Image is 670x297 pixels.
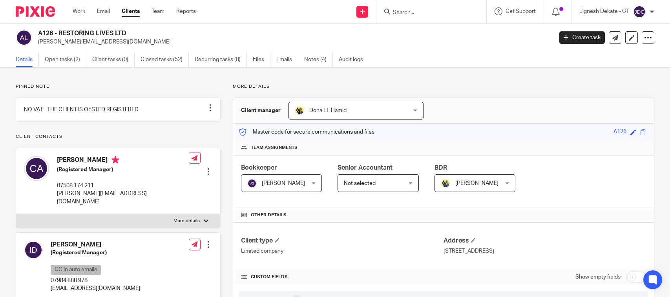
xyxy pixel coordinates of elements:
a: Closed tasks (52) [141,52,189,67]
a: Files [253,52,270,67]
input: Search [392,9,463,16]
img: svg%3E [633,5,646,18]
p: Pinned note [16,83,221,90]
a: Work [73,7,85,15]
h4: [PERSON_NAME] [51,241,140,249]
p: 07984 888 978 [51,277,140,284]
a: Audit logs [339,52,369,67]
a: Create task [559,31,605,44]
p: 07508 174 211 [57,182,189,190]
span: [PERSON_NAME] [455,181,498,186]
h2: A126 - RESTORING LIVES LTD [38,29,445,38]
img: svg%3E [16,29,32,46]
span: Bookkeeper [241,165,277,171]
a: Notes (4) [304,52,333,67]
a: Emails [276,52,298,67]
a: Clients [122,7,140,15]
h5: (Registered Manager) [57,166,189,174]
span: Team assignments [251,145,298,151]
p: Master code for secure communications and files [239,128,374,136]
p: [EMAIL_ADDRESS][DOMAIN_NAME] [51,284,140,292]
span: Senior Accountant [338,165,393,171]
p: Client contacts [16,134,221,140]
a: Recurring tasks (8) [195,52,247,67]
img: svg%3E [247,179,257,188]
p: [STREET_ADDRESS] [444,247,646,255]
a: Open tasks (2) [45,52,86,67]
label: Show empty fields [575,273,621,281]
a: Client tasks (0) [92,52,135,67]
p: Jignesh Dekate - CT [579,7,629,15]
h4: CUSTOM FIELDS [241,274,444,280]
i: Primary [111,156,119,164]
span: Other details [251,212,287,218]
img: Pixie [16,6,55,17]
h4: Address [444,237,646,245]
a: Reports [176,7,196,15]
span: Not selected [344,181,376,186]
p: [PERSON_NAME][EMAIL_ADDRESS][DOMAIN_NAME] [38,38,548,46]
p: CC in auto emails [51,265,101,275]
h4: [PERSON_NAME] [57,156,189,166]
div: A126 [613,128,626,137]
p: More details [173,218,200,224]
span: [PERSON_NAME] [262,181,305,186]
span: Get Support [506,9,536,14]
a: Team [152,7,164,15]
img: svg%3E [24,241,43,259]
h3: Client manager [241,107,281,114]
span: BDR [434,165,447,171]
h5: (Registered Manager) [51,249,140,257]
span: Doha EL Hamid [309,108,347,113]
img: Doha-Starbridge.jpg [295,106,304,115]
img: svg%3E [24,156,49,181]
h4: Client type [241,237,444,245]
p: More details [233,83,654,90]
p: [PERSON_NAME][EMAIL_ADDRESS][DOMAIN_NAME] [57,190,189,206]
a: Details [16,52,39,67]
a: Email [97,7,110,15]
p: Limited company [241,247,444,255]
img: Dennis-Starbridge.jpg [441,179,450,188]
